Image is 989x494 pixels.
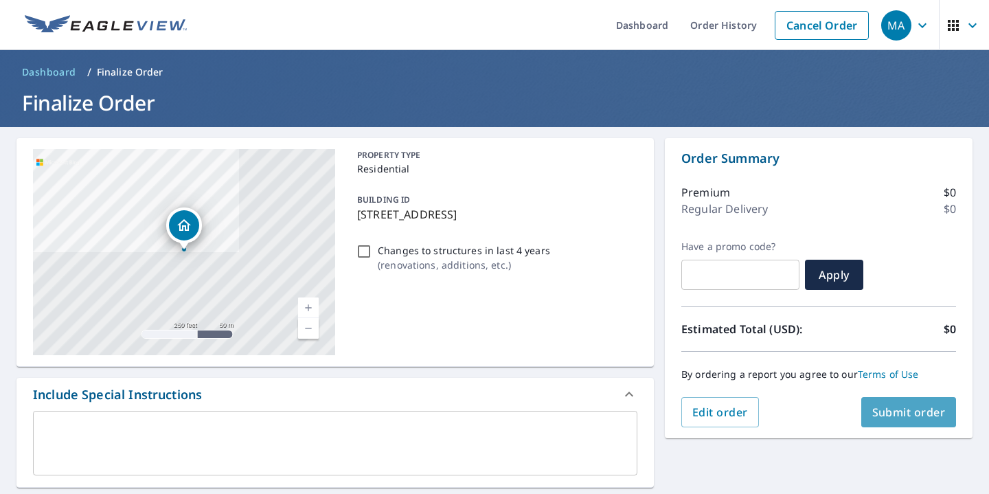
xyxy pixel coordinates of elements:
[681,321,819,337] p: Estimated Total (USD):
[357,149,632,161] p: PROPERTY TYPE
[681,240,799,253] label: Have a promo code?
[944,321,956,337] p: $0
[681,368,956,381] p: By ordering a report you agree to our
[681,397,759,427] button: Edit order
[33,385,202,404] div: Include Special Instructions
[16,89,973,117] h1: Finalize Order
[22,65,76,79] span: Dashboard
[858,368,919,381] a: Terms of Use
[681,149,956,168] p: Order Summary
[357,194,410,205] p: BUILDING ID
[944,184,956,201] p: $0
[881,10,911,41] div: MA
[16,61,82,83] a: Dashboard
[87,64,91,80] li: /
[805,260,863,290] button: Apply
[861,397,957,427] button: Submit order
[16,378,654,411] div: Include Special Instructions
[166,207,202,250] div: Dropped pin, building 1, Residential property, 124 Farmers Chemical Rd Cofield, NC 27922
[357,206,632,223] p: [STREET_ADDRESS]
[97,65,163,79] p: Finalize Order
[378,243,550,258] p: Changes to structures in last 4 years
[378,258,550,272] p: ( renovations, additions, etc. )
[357,161,632,176] p: Residential
[872,405,946,420] span: Submit order
[681,184,730,201] p: Premium
[816,267,852,282] span: Apply
[298,297,319,318] a: Current Level 17, Zoom In
[25,15,187,36] img: EV Logo
[944,201,956,217] p: $0
[16,61,973,83] nav: breadcrumb
[298,318,319,339] a: Current Level 17, Zoom Out
[775,11,869,40] a: Cancel Order
[692,405,748,420] span: Edit order
[681,201,768,217] p: Regular Delivery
